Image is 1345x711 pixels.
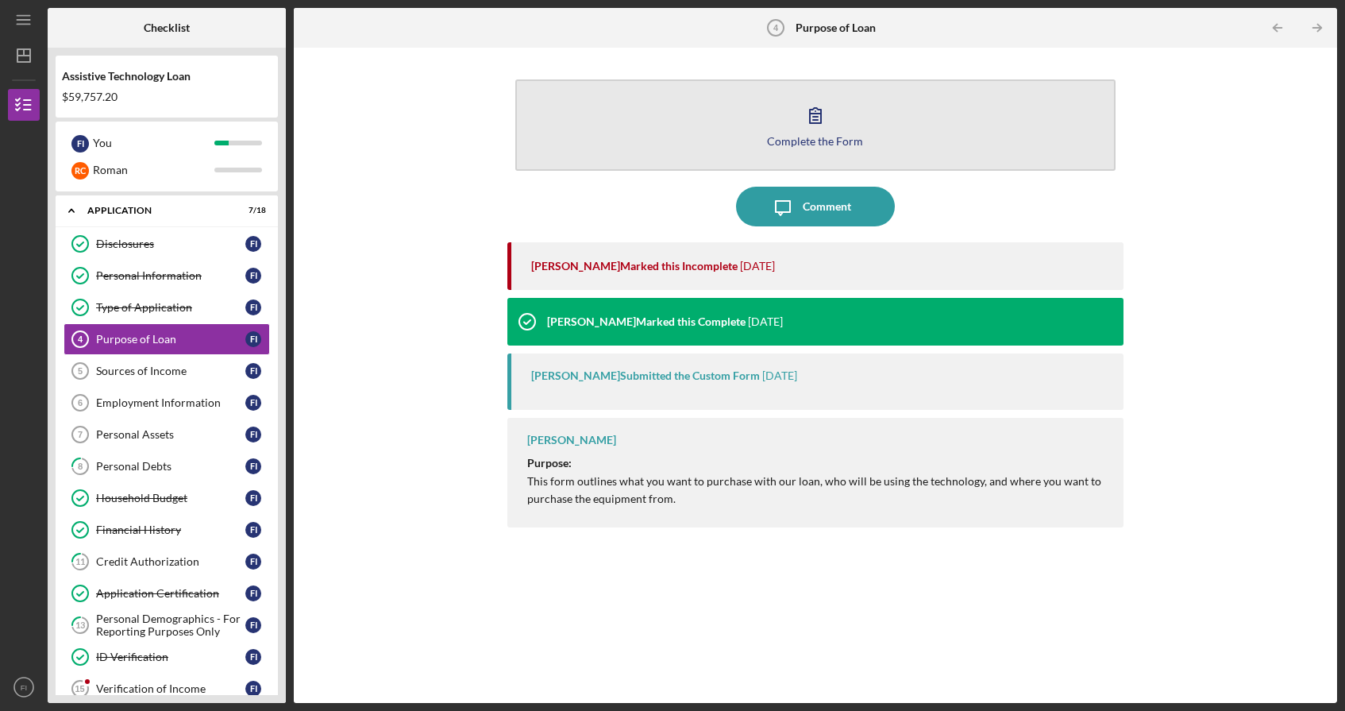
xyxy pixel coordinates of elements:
a: 5Sources of IncomeFI [64,355,270,387]
div: Purpose of Loan [96,333,245,346]
div: Assistive Technology Loan [62,70,272,83]
div: [PERSON_NAME] Marked this Incomplete [531,260,738,272]
tspan: 7 [78,430,83,439]
div: F I [245,268,261,284]
tspan: 11 [75,557,85,567]
a: Type of ApplicationFI [64,292,270,323]
div: F I [245,236,261,252]
a: Personal InformationFI [64,260,270,292]
div: F I [245,554,261,570]
div: Application [87,206,226,215]
div: Sources of Income [96,365,245,377]
tspan: 15 [75,684,84,694]
div: [PERSON_NAME] Submitted the Custom Form [531,369,760,382]
button: FI [8,671,40,703]
div: F I [245,427,261,442]
div: $59,757.20 [62,91,272,103]
a: Application CertificationFI [64,578,270,609]
div: Household Budget [96,492,245,504]
div: F I [245,395,261,411]
div: Financial History [96,524,245,536]
div: Credit Authorization [96,555,245,568]
tspan: 8 [78,462,83,472]
a: Financial HistoryFI [64,514,270,546]
div: ID Verification [96,651,245,663]
div: Verification of Income [96,682,245,695]
div: Comment [803,187,851,226]
div: [PERSON_NAME] [527,434,616,446]
button: Comment [736,187,895,226]
div: F I [245,299,261,315]
a: 4Purpose of LoanFI [64,323,270,355]
div: Employment Information [96,396,245,409]
div: 7 / 18 [237,206,266,215]
time: 2025-09-15 17:04 [762,369,797,382]
a: 13Personal Demographics - For Reporting Purposes OnlyFI [64,609,270,641]
strong: Purpose: [527,456,572,469]
a: Household BudgetFI [64,482,270,514]
div: Complete the Form [767,135,863,147]
div: Personal Assets [96,428,245,441]
div: Application Certification [96,587,245,600]
time: 2025-09-15 17:10 [748,315,783,328]
div: You [93,129,214,156]
div: Personal Information [96,269,245,282]
div: F I [245,585,261,601]
div: Personal Debts [96,460,245,473]
div: [PERSON_NAME] Marked this Complete [547,315,746,328]
div: Disclosures [96,238,245,250]
text: FI [21,683,28,692]
div: F I [245,331,261,347]
button: Complete the Form [515,79,1116,171]
tspan: 5 [78,366,83,376]
a: 8Personal DebtsFI [64,450,270,482]
div: F I [245,617,261,633]
tspan: 13 [75,620,85,631]
div: F I [245,681,261,697]
div: F I [245,522,261,538]
b: Purpose of Loan [796,21,876,34]
a: 11Credit AuthorizationFI [64,546,270,578]
div: R C [71,162,89,180]
div: Personal Demographics - For Reporting Purposes Only [96,612,245,638]
a: 6Employment InformationFI [64,387,270,419]
div: F I [71,135,89,153]
a: 15Verification of IncomeFI [64,673,270,705]
div: F I [245,649,261,665]
tspan: 6 [78,398,83,408]
tspan: 4 [78,334,83,344]
div: Roman [93,156,214,184]
tspan: 4 [773,23,778,33]
b: Checklist [144,21,190,34]
div: Type of Application [96,301,245,314]
div: F I [245,490,261,506]
a: 7Personal AssetsFI [64,419,270,450]
div: F I [245,458,261,474]
p: This form outlines what you want to purchase with our loan, who will be using the technology, and... [527,473,1108,508]
time: 2025-09-25 15:39 [740,260,775,272]
a: ID VerificationFI [64,641,270,673]
a: DisclosuresFI [64,228,270,260]
div: F I [245,363,261,379]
